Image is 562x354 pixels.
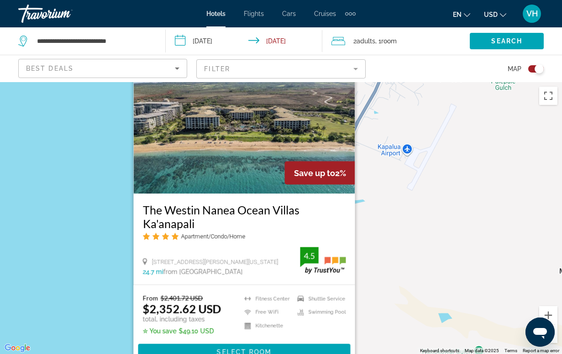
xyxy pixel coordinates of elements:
[526,9,538,18] span: VH
[142,233,346,240] div: 4 star Apartment
[322,27,470,55] button: Travelers: 2 adults, 0 children
[420,348,459,354] button: Keyboard shortcuts
[152,259,278,265] span: [STREET_ADDRESS][PERSON_NAME][US_STATE]
[18,2,110,26] a: Travorium
[484,8,506,21] button: Change currency
[142,268,163,276] span: 24.7 mi
[240,321,293,330] li: Kitchenette
[206,10,226,17] a: Hotels
[453,11,462,18] span: en
[244,10,264,17] a: Flights
[142,203,346,230] a: The Westin Nanea Ocean Villas Ka'anapali
[539,87,557,105] button: Toggle fullscreen view
[300,250,318,261] div: 4.5
[523,348,559,353] a: Report a map error
[300,247,346,274] img: trustyou-badge.svg
[314,10,336,17] a: Cruises
[375,35,397,47] span: , 1
[293,308,346,317] li: Swimming Pool
[26,63,179,74] mat-select: Sort by
[142,328,221,335] p: $49.10 USD
[166,27,322,55] button: Check-in date: Sep 21, 2025 Check-out date: Sep 25, 2025
[196,59,365,79] button: Filter
[465,348,499,353] span: Map data ©2025
[181,233,245,240] span: Apartment/Condo/Home
[453,8,470,21] button: Change language
[240,308,293,317] li: Free WiFi
[142,294,158,302] span: From
[293,294,346,303] li: Shuttle Service
[508,62,521,75] span: Map
[521,65,544,73] button: Toggle map
[26,65,74,72] span: Best Deals
[240,294,293,303] li: Fitness Center
[525,318,555,347] iframe: Button to launch messaging window
[142,316,221,323] p: total, including taxes
[160,294,203,302] del: $2,401.72 USD
[520,4,544,23] button: User Menu
[284,161,355,185] div: 2%
[2,342,32,354] a: Open this area in Google Maps (opens a new window)
[282,10,296,17] a: Cars
[142,302,221,316] ins: $2,352.62 USD
[353,35,375,47] span: 2
[345,6,356,21] button: Extra navigation items
[470,33,544,49] button: Search
[142,328,176,335] span: ✮ You save
[491,37,522,45] span: Search
[133,48,355,194] img: Hotel image
[484,11,498,18] span: USD
[539,306,557,324] button: Zoom in
[163,268,242,276] span: from [GEOGRAPHIC_DATA]
[504,348,517,353] a: Terms (opens in new tab)
[357,37,375,45] span: Adults
[381,37,397,45] span: Room
[294,168,335,178] span: Save up to
[2,342,32,354] img: Google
